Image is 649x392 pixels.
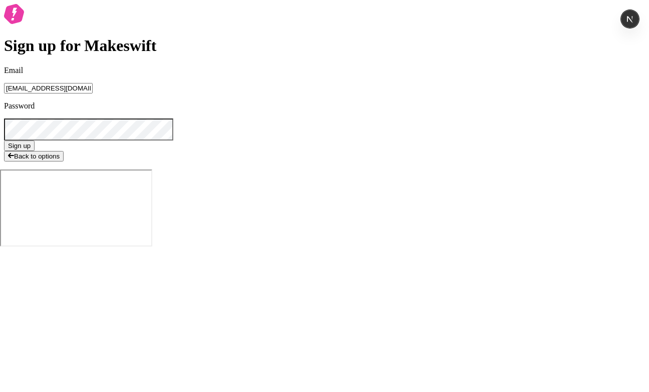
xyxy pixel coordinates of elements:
button: Back to options [4,151,64,161]
input: Email [4,83,93,93]
span: Back to options [14,152,60,160]
p: Email [4,66,645,75]
h1: Sign up for Makeswift [4,36,645,55]
p: Password [4,101,645,110]
button: Sign up [4,140,35,151]
span: Sign up [8,142,31,149]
